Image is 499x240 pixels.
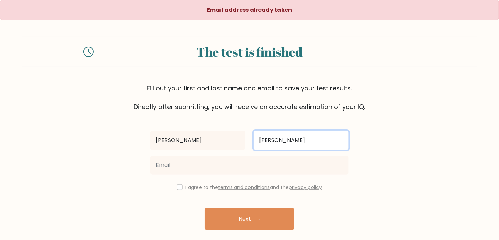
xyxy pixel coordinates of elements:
[254,131,349,150] input: Last name
[102,42,397,61] div: The test is finished
[150,156,349,175] input: Email
[289,184,322,191] a: privacy policy
[205,208,294,230] button: Next
[207,6,292,14] strong: Email address already taken
[22,83,477,111] div: Fill out your first and last name and email to save your test results. Directly after submitting,...
[186,184,322,191] label: I agree to the and the
[150,131,245,150] input: First name
[218,184,270,191] a: terms and conditions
